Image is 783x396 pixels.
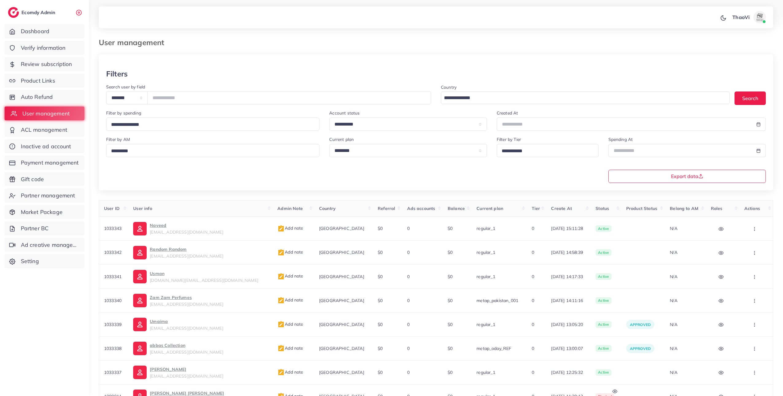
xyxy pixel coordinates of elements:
[476,250,495,255] span: regular_1
[407,226,410,231] span: 0
[596,206,609,211] span: Status
[5,57,84,71] a: Review subscription
[5,74,84,88] a: Product Links
[8,7,19,18] img: logo
[476,298,518,303] span: metap_pakistan_001
[21,44,66,52] span: Verify information
[5,254,84,268] a: Setting
[5,205,84,219] a: Market Package
[670,370,677,375] span: N/A
[5,24,84,38] a: Dashboard
[133,318,147,331] img: ic-user-info.36bf1079.svg
[532,226,534,231] span: 0
[133,222,147,235] img: ic-user-info.36bf1079.svg
[104,298,121,303] span: 1033340
[5,107,84,121] a: User management
[21,60,72,68] span: Review subscription
[378,274,383,279] span: $0
[407,346,410,351] span: 0
[551,225,586,231] span: [DATE] 15:11:28
[407,250,410,255] span: 0
[8,7,57,18] a: logoEcomdy Admin
[551,249,586,255] span: [DATE] 14:58:39
[21,208,63,216] span: Market Package
[277,321,303,327] span: Add note
[378,322,383,327] span: $0
[378,250,383,255] span: $0
[277,206,303,211] span: Admin Note
[670,226,677,231] span: N/A
[21,257,39,265] span: Setting
[277,345,285,352] img: admin_note.cdd0b510.svg
[476,206,503,211] span: Current plan
[608,170,766,183] button: Export data
[670,206,698,211] span: Belong to AM
[277,249,303,255] span: Add note
[551,321,586,328] span: [DATE] 13:05:20
[319,322,364,327] span: [GEOGRAPHIC_DATA]
[630,322,651,327] span: approved
[378,206,395,211] span: Referral
[106,69,128,78] h3: Filters
[499,146,591,156] input: Search for option
[407,298,410,303] span: 0
[150,349,223,355] span: [EMAIL_ADDRESS][DOMAIN_NAME]
[608,136,633,142] label: Spending At
[106,110,141,116] label: Filter by spending
[5,139,84,153] a: Inactive ad account
[532,346,534,351] span: 0
[133,270,147,283] img: ic-user-info.36bf1079.svg
[630,346,651,351] span: approved
[21,77,55,85] span: Product Links
[150,270,258,277] p: Usman
[497,136,521,142] label: Filter by Tier
[319,206,336,211] span: Country
[319,298,364,303] span: [GEOGRAPHIC_DATA]
[497,144,599,157] div: Search for option
[150,373,223,379] span: [EMAIL_ADDRESS][DOMAIN_NAME]
[476,322,495,327] span: regular_1
[596,225,611,232] span: active
[277,369,303,375] span: Add note
[626,206,657,211] span: Product Status
[150,278,258,283] span: [DOMAIN_NAME][EMAIL_ADDRESS][DOMAIN_NAME]
[21,27,49,35] span: Dashboard
[329,136,354,142] label: Current plan
[277,297,303,303] span: Add note
[21,224,49,232] span: Partner BC
[319,370,364,375] span: [GEOGRAPHIC_DATA]
[133,206,152,211] span: User info
[133,294,147,307] img: ic-user-info.36bf1079.svg
[711,206,723,211] span: Roles
[133,246,268,259] a: Random Random[EMAIL_ADDRESS][DOMAIN_NAME]
[596,369,611,376] span: active
[448,298,453,303] span: $0
[378,298,383,303] span: $0
[670,250,677,255] span: N/A
[133,342,147,355] img: ic-user-info.36bf1079.svg
[106,144,319,157] div: Search for option
[104,226,121,231] span: 1033343
[441,91,730,104] div: Search for option
[5,188,84,203] a: Partner management
[319,346,364,351] span: [GEOGRAPHIC_DATA]
[551,297,586,304] span: [DATE] 14:11:16
[277,345,303,351] span: Add note
[448,346,453,351] span: $0
[277,225,285,232] img: admin_note.cdd0b510.svg
[378,346,383,351] span: $0
[671,174,703,179] span: Export data
[277,249,285,256] img: admin_note.cdd0b510.svg
[551,206,572,211] span: Create At
[150,229,223,235] span: [EMAIL_ADDRESS][DOMAIN_NAME]
[21,93,53,101] span: Auto Refund
[729,11,768,23] a: ThaoViavatar
[448,206,465,211] span: Balance
[133,366,147,379] img: ic-user-info.36bf1079.svg
[596,273,611,280] span: active
[319,274,364,279] span: [GEOGRAPHIC_DATA]
[476,346,511,351] span: metap_oday_REF
[596,297,611,304] span: active
[150,366,223,373] p: [PERSON_NAME]
[277,297,285,304] img: admin_note.cdd0b510.svg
